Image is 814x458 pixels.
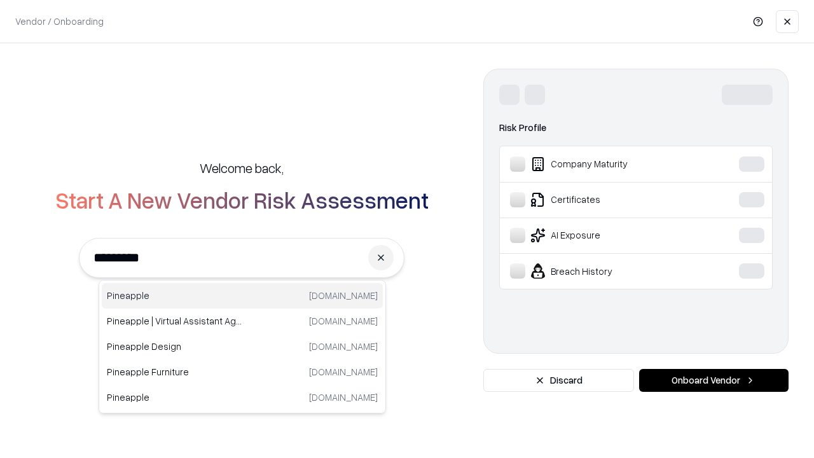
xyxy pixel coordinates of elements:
[309,365,378,378] p: [DOMAIN_NAME]
[15,15,104,28] p: Vendor / Onboarding
[483,369,634,392] button: Discard
[309,289,378,302] p: [DOMAIN_NAME]
[55,187,429,212] h2: Start A New Vendor Risk Assessment
[99,280,386,413] div: Suggestions
[510,263,700,279] div: Breach History
[309,314,378,328] p: [DOMAIN_NAME]
[107,314,242,328] p: Pineapple | Virtual Assistant Agency
[107,365,242,378] p: Pineapple Furniture
[107,391,242,404] p: Pineapple
[200,159,284,177] h5: Welcome back,
[107,289,242,302] p: Pineapple
[510,156,700,172] div: Company Maturity
[107,340,242,353] p: Pineapple Design
[510,228,700,243] div: AI Exposure
[309,391,378,404] p: [DOMAIN_NAME]
[639,369,789,392] button: Onboard Vendor
[499,120,773,135] div: Risk Profile
[309,340,378,353] p: [DOMAIN_NAME]
[510,192,700,207] div: Certificates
